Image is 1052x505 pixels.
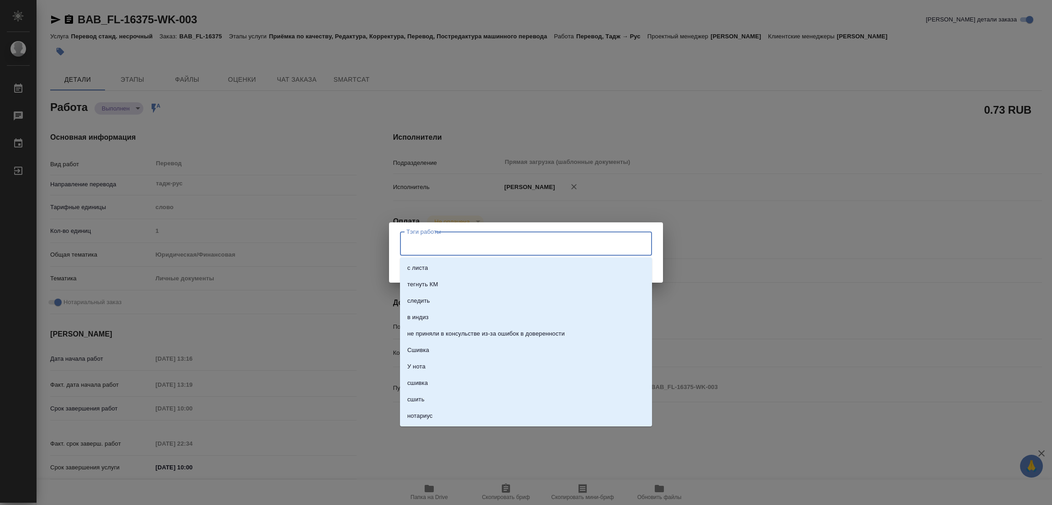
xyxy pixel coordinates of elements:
[407,263,428,273] p: с листа
[407,362,426,371] p: У нота
[407,280,438,289] p: тегнуть КМ
[407,313,429,322] p: в индиз
[407,379,428,388] p: сшивка
[407,395,425,404] p: сшить
[407,411,432,421] p: нотариус
[407,329,565,338] p: не приняли в консульстве из-за ошибок в доверенности
[407,296,430,305] p: следить
[407,346,429,355] p: Сшивка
